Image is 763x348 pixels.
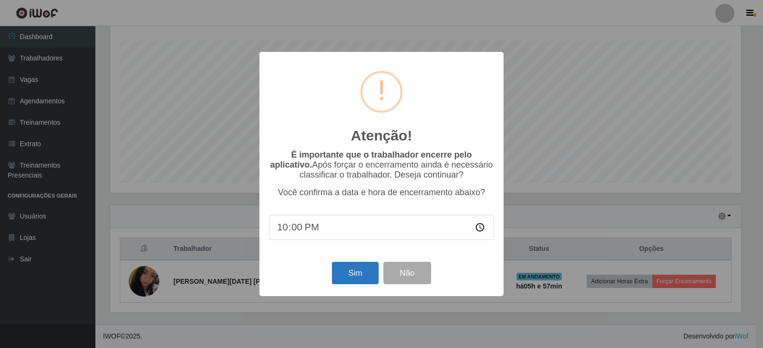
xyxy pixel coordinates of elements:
[269,188,494,198] p: Você confirma a data e hora de encerramento abaixo?
[383,262,431,284] button: Não
[269,150,494,180] p: Após forçar o encerramento ainda é necessário classificar o trabalhador. Deseja continuar?
[270,150,472,169] b: É importante que o trabalhador encerre pelo aplicativo.
[351,127,412,144] h2: Atenção!
[332,262,378,284] button: Sim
